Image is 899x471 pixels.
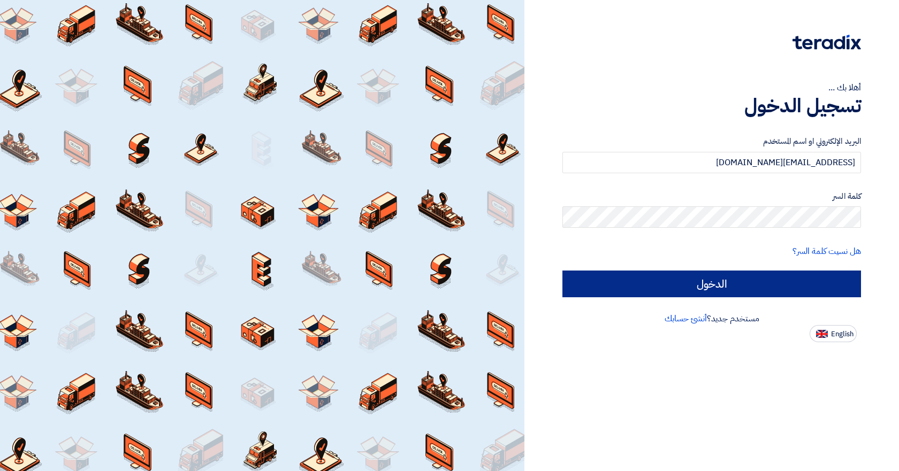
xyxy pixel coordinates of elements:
div: مستخدم جديد؟ [562,312,861,325]
button: English [810,325,857,342]
span: English [831,330,854,338]
input: أدخل بريد العمل الإلكتروني او اسم المستخدم الخاص بك ... [562,152,861,173]
img: Teradix logo [793,35,861,50]
h1: تسجيل الدخول [562,94,861,118]
label: كلمة السر [562,190,861,203]
input: الدخول [562,271,861,297]
a: هل نسيت كلمة السر؟ [793,245,861,258]
div: أهلا بك ... [562,81,861,94]
a: أنشئ حسابك [665,312,707,325]
img: en-US.png [816,330,828,338]
label: البريد الإلكتروني او اسم المستخدم [562,135,861,148]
